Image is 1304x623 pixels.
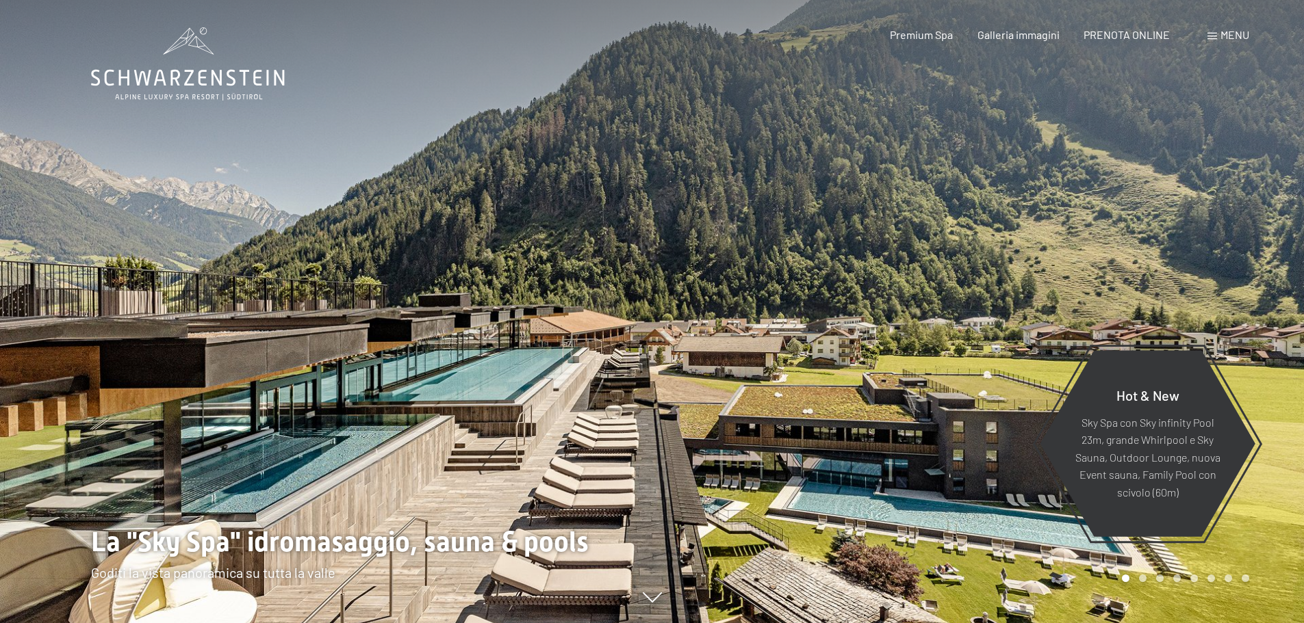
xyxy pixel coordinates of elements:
div: Carousel Page 4 [1173,574,1181,582]
span: Hot & New [1116,386,1179,403]
div: Carousel Pagination [1117,574,1249,582]
div: Carousel Page 5 [1190,574,1198,582]
div: Carousel Page 8 [1242,574,1249,582]
div: Carousel Page 2 [1139,574,1147,582]
div: Carousel Page 3 [1156,574,1164,582]
a: Premium Spa [890,28,953,41]
span: Menu [1220,28,1249,41]
div: Carousel Page 6 [1207,574,1215,582]
a: PRENOTA ONLINE [1084,28,1170,41]
div: Carousel Page 1 (Current Slide) [1122,574,1129,582]
p: Sky Spa con Sky infinity Pool 23m, grande Whirlpool e Sky Sauna, Outdoor Lounge, nuova Event saun... [1073,413,1222,501]
a: Hot & New Sky Spa con Sky infinity Pool 23m, grande Whirlpool e Sky Sauna, Outdoor Lounge, nuova ... [1039,349,1256,538]
div: Carousel Page 7 [1225,574,1232,582]
a: Galleria immagini [977,28,1060,41]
